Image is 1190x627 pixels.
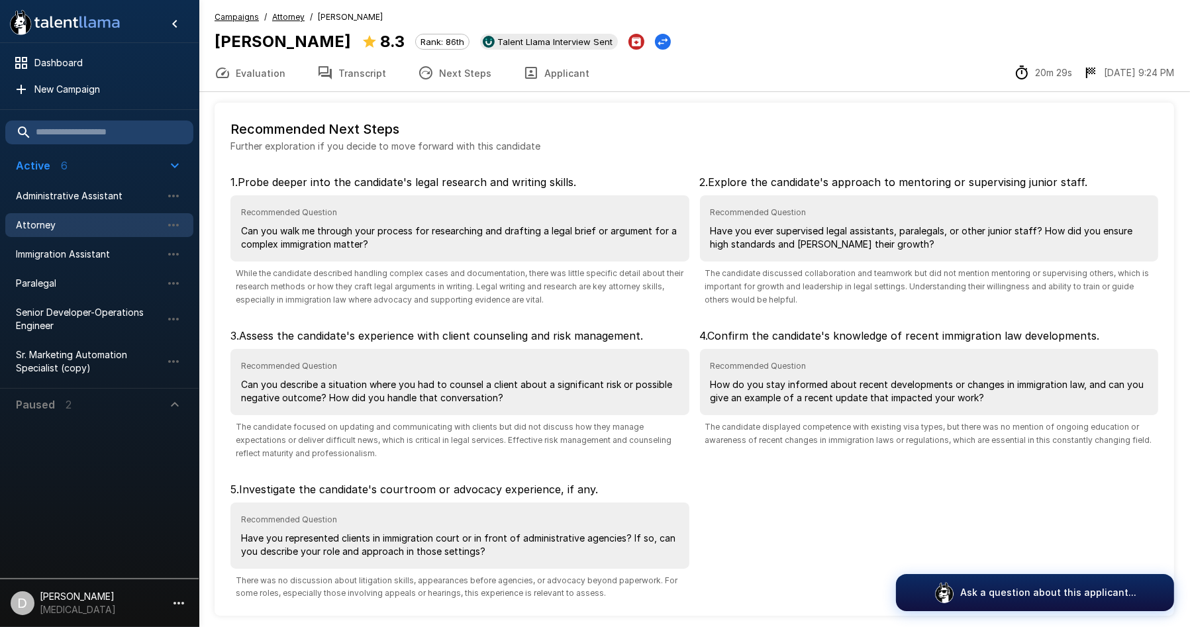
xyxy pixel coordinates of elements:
[896,574,1174,611] button: Ask a question about this applicant...
[301,54,402,91] button: Transcript
[241,532,679,558] p: Have you represented clients in immigration court or in front of administrative agencies? If so, ...
[230,328,689,344] p: 3 . Assess the candidate's experience with client counseling and risk management.
[711,378,1148,405] p: How do you stay informed about recent developments or changes in immigration law, and can you giv...
[492,36,618,47] span: Talent Llama Interview Sent
[711,206,1148,219] span: Recommended Question
[241,206,679,219] span: Recommended Question
[380,32,405,51] b: 8.3
[199,54,301,91] button: Evaluation
[628,34,644,50] button: Archive Applicant
[230,140,1158,153] p: Further exploration if you decide to move forward with this candidate
[241,360,679,373] span: Recommended Question
[483,36,495,48] img: ukg_logo.jpeg
[1083,65,1174,81] div: The date and time when the interview was completed
[230,174,689,190] p: 1 . Probe deeper into the candidate's legal research and writing skills.
[960,586,1136,599] p: Ask a question about this applicant...
[215,12,259,22] u: Campaigns
[241,513,679,526] span: Recommended Question
[230,481,689,497] p: 5 . Investigate the candidate's courtroom or advocacy experience, if any.
[1104,66,1174,79] p: [DATE] 9:24 PM
[272,12,305,22] u: Attorney
[655,34,671,50] button: Change Stage
[230,267,689,307] span: While the candidate described handling complex cases and documentation, there was little specific...
[215,32,351,51] b: [PERSON_NAME]
[318,11,383,24] span: [PERSON_NAME]
[416,36,469,47] span: Rank: 86th
[700,328,1159,344] p: 4 . Confirm the candidate's knowledge of recent immigration law developments.
[1014,65,1072,81] div: The time between starting and completing the interview
[711,360,1148,373] span: Recommended Question
[230,574,689,601] span: There was no discussion about litigation skills, appearances before agencies, or advocacy beyond ...
[700,174,1159,190] p: 2 . Explore the candidate's approach to mentoring or supervising junior staff.
[264,11,267,24] span: /
[700,267,1159,307] span: The candidate discussed collaboration and teamwork but did not mention mentoring or supervising o...
[1035,66,1072,79] p: 20m 29s
[241,378,679,405] p: Can you describe a situation where you had to counsel a client about a significant risk or possib...
[700,420,1159,447] span: The candidate displayed competence with existing visa types, but there was no mention of ongoing ...
[402,54,507,91] button: Next Steps
[480,34,618,50] div: View profile in UKG
[230,119,1158,140] h6: Recommended Next Steps
[507,54,605,91] button: Applicant
[230,420,689,460] span: The candidate focused on updating and communicating with clients but did not discuss how they man...
[711,224,1148,251] p: Have you ever supervised legal assistants, paralegals, or other junior staff? How did you ensure ...
[310,11,313,24] span: /
[934,582,955,603] img: logo_glasses@2x.png
[241,224,679,251] p: Can you walk me through your process for researching and drafting a legal brief or argument for a...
